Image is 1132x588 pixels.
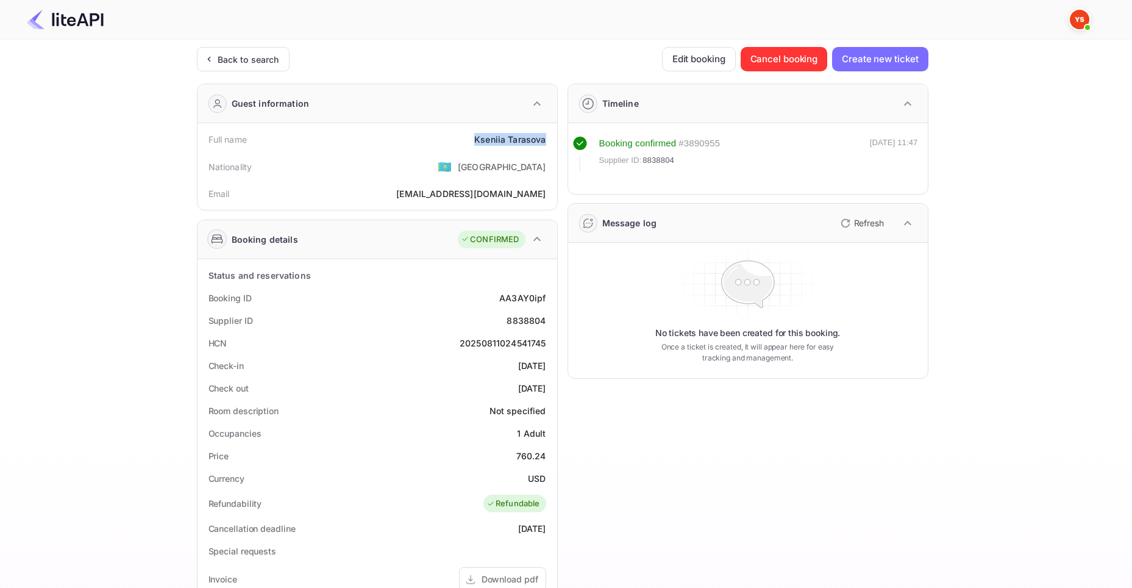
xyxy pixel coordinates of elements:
div: 20250811024541745 [460,337,546,350]
div: 8838804 [507,314,546,327]
div: Invoice [208,573,237,586]
button: Create new ticket [832,47,928,71]
button: Refresh [833,213,889,233]
div: [DATE] [518,359,546,372]
button: Cancel booking [741,47,828,71]
div: # 3890955 [678,137,720,151]
div: Occupancies [208,427,262,440]
div: Full name [208,133,247,146]
span: 8838804 [643,154,674,167]
div: Booking ID [208,292,252,304]
span: United States [438,156,452,177]
div: Email [208,187,230,200]
div: Back to search [218,53,279,66]
img: Yandex Support [1070,10,1089,29]
div: Price [208,450,229,462]
div: Booking confirmed [599,137,677,151]
div: Supplier ID [208,314,253,327]
div: Currency [208,472,244,485]
div: USD [528,472,546,485]
div: 760.24 [516,450,546,462]
p: Refresh [854,217,884,229]
div: Message log [602,217,657,229]
div: Cancellation deadline [208,522,296,535]
p: Once a ticket is created, it will appear here for easy tracking and management. [652,342,844,364]
div: [DATE] 11:47 [870,137,918,172]
div: [GEOGRAPHIC_DATA] [458,160,546,173]
div: Refundable [486,498,540,510]
div: 1 Adult [517,427,546,440]
div: Check out [208,382,249,395]
div: AA3AY0ipf [499,292,546,304]
div: HCN [208,337,227,350]
div: CONFIRMED [461,234,519,246]
div: [DATE] [518,382,546,395]
div: Booking details [232,233,298,246]
span: Supplier ID: [599,154,642,167]
div: Check-in [208,359,244,372]
div: Refundability [208,497,262,510]
div: [DATE] [518,522,546,535]
div: Room description [208,404,279,417]
div: Guest information [232,97,310,110]
div: Nationality [208,160,252,173]
div: [EMAIL_ADDRESS][DOMAIN_NAME] [396,187,546,200]
button: Edit booking [662,47,736,71]
div: Download pdf [482,573,538,586]
div: Timeline [602,97,639,110]
p: No tickets have been created for this booking. [655,327,841,339]
div: Not specified [489,404,546,417]
img: LiteAPI Logo [27,10,104,29]
div: Status and reservations [208,269,311,282]
div: Kseniia Tarasova [474,133,546,146]
div: Special requests [208,545,276,558]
